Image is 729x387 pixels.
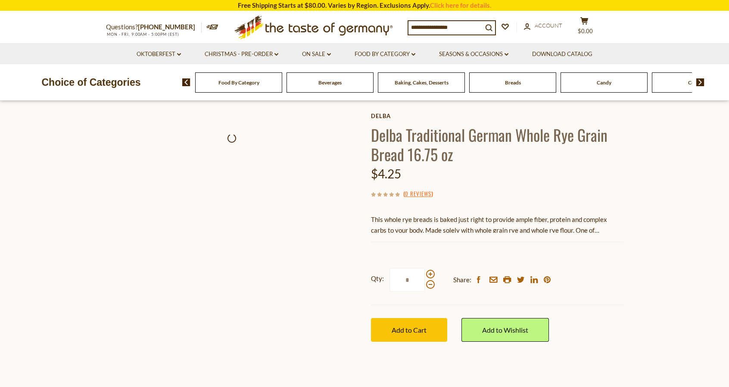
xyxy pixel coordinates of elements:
h1: Delba Traditional German Whole Rye Grain Bread 16.75 oz [371,125,623,164]
img: previous arrow [182,78,190,86]
span: $0.00 [578,28,593,34]
a: Oktoberfest [137,50,181,59]
a: Seasons & Occasions [439,50,508,59]
a: Candy [597,79,611,86]
a: Cereal [688,79,703,86]
a: Christmas - PRE-ORDER [205,50,278,59]
a: On Sale [302,50,331,59]
span: $4.25 [371,166,401,181]
p: Questions? [106,22,202,33]
p: This whole rye breads is baked just right to provide ample fiber, protein and complex carbs to yo... [371,214,623,236]
a: Food By Category [218,79,259,86]
strong: Qty: [371,273,384,284]
a: Breads [505,79,521,86]
span: Share: [453,275,471,285]
a: Beverages [318,79,342,86]
a: Click here for details. [430,1,491,9]
a: Delba [371,112,623,119]
a: Download Catalog [532,50,592,59]
span: MON - FRI, 9:00AM - 5:00PM (EST) [106,32,179,37]
a: Add to Wishlist [461,318,549,342]
span: Add to Cart [392,326,427,334]
a: [PHONE_NUMBER] [138,23,195,31]
span: Account [535,22,562,29]
a: Account [524,21,562,31]
button: $0.00 [571,17,597,38]
a: Baking, Cakes, Desserts [395,79,449,86]
a: 0 Reviews [405,189,431,199]
img: next arrow [696,78,704,86]
a: Food By Category [355,50,415,59]
input: Qty: [389,268,425,292]
button: Add to Cart [371,318,447,342]
span: ( ) [403,189,433,198]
